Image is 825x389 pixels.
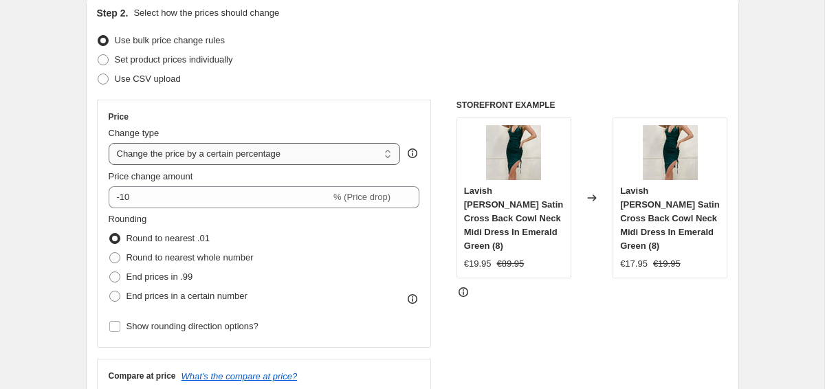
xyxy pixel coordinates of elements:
strike: €19.95 [653,257,681,271]
button: What's the compare at price? [181,371,298,381]
span: Lavish [PERSON_NAME] Satin Cross Back Cowl Neck Midi Dress In Emerald Green (8) [464,186,563,251]
span: Price change amount [109,171,193,181]
h6: STOREFRONT EXAMPLE [456,100,728,111]
div: €17.95 [620,257,648,271]
span: Use CSV upload [115,74,181,84]
img: es-lavish-alice-satin-cross-back-cowl-neck-midi-dress-in-emerald-green__09148.1663764862.1280.128... [643,125,698,180]
span: Round to nearest .01 [126,233,210,243]
span: Use bulk price change rules [115,35,225,45]
span: Lavish [PERSON_NAME] Satin Cross Back Cowl Neck Midi Dress In Emerald Green (8) [620,186,719,251]
img: es-lavish-alice-satin-cross-back-cowl-neck-midi-dress-in-emerald-green__09148.1663764862.1280.128... [486,125,541,180]
span: Change type [109,128,159,138]
h2: Step 2. [97,6,129,20]
div: help [406,146,419,160]
strike: €89.95 [497,257,525,271]
span: End prices in .99 [126,271,193,282]
span: Set product prices individually [115,54,233,65]
span: Show rounding direction options? [126,321,258,331]
div: €19.95 [464,257,492,271]
h3: Price [109,111,129,122]
span: % (Price drop) [333,192,390,202]
input: -15 [109,186,331,208]
h3: Compare at price [109,370,176,381]
span: End prices in a certain number [126,291,247,301]
span: Round to nearest whole number [126,252,254,263]
span: Rounding [109,214,147,224]
p: Select how the prices should change [133,6,279,20]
